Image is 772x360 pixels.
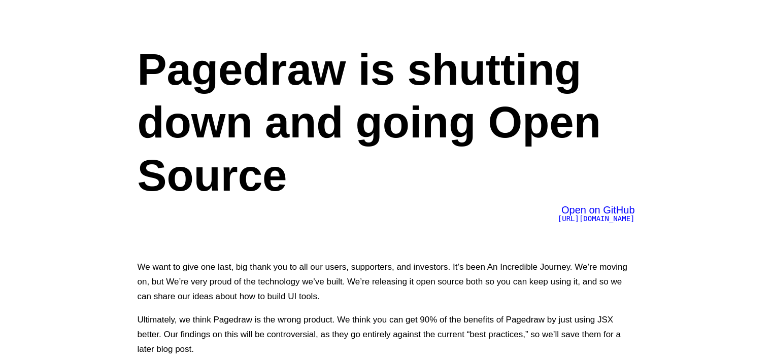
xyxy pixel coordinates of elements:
span: [URL][DOMAIN_NAME] [558,214,635,223]
a: Open on GitHub[URL][DOMAIN_NAME] [558,206,635,223]
span: Open on GitHub [561,204,635,215]
p: We want to give one last, big thank you to all our users, supporters, and investors. It’s been An... [138,260,635,304]
p: Ultimately, we think Pagedraw is the wrong product. We think you can get 90% of the benefits of P... [138,312,635,356]
h1: Pagedraw is shutting down and going Open Source [138,43,635,202]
